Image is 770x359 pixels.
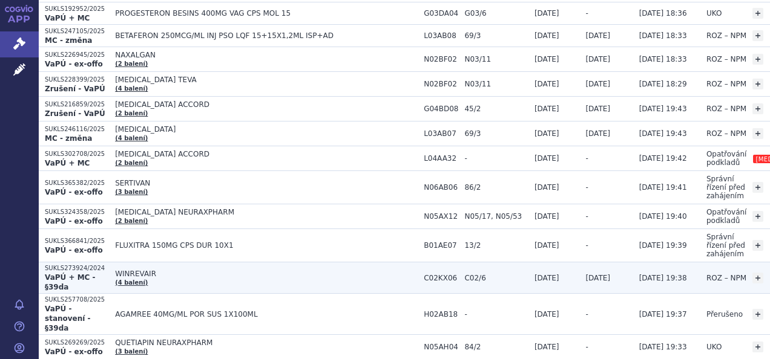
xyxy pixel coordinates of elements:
a: + [752,341,763,352]
span: [DATE] 19:33 [639,343,687,351]
span: - [585,183,588,192]
span: Přerušeno [706,310,743,319]
span: NAXALGAN [115,51,418,59]
p: SUKLS246116/2025 [45,125,109,134]
span: G03/6 [464,9,528,18]
span: [DATE] [585,105,610,113]
p: SUKLS366841/2025 [45,237,109,245]
span: N06AB06 [424,183,458,192]
span: C02KX06 [424,274,458,282]
a: + [752,54,763,65]
span: [DATE] 18:33 [639,55,687,63]
a: (4 balení) [115,85,148,92]
span: L03AB08 [424,31,458,40]
span: ROZ – NPM [706,105,746,113]
span: [DATE] [535,80,559,88]
span: L03AB07 [424,129,458,138]
span: N02BF02 [424,80,458,88]
strong: VaPÚ + MC - §39da [45,273,96,291]
span: 45/2 [464,105,528,113]
span: [DATE] [535,343,559,351]
span: [DATE] 18:29 [639,80,687,88]
p: SUKLS247105/2025 [45,27,109,36]
span: PROGESTERON BESINS 400MG VAG CPS MOL 15 [115,9,418,18]
span: N05AH04 [424,343,458,351]
span: ROZ – NPM [706,274,746,282]
span: G04BD08 [424,105,458,113]
p: SUKLS216859/2025 [45,100,109,109]
span: WINREVAIR [115,270,418,278]
span: [DATE] 19:43 [639,129,687,138]
p: SUKLS365382/2025 [45,179,109,187]
span: [DATE] [535,55,559,63]
a: (2 balení) [115,160,148,166]
span: [DATE] 19:40 [639,212,687,221]
span: [MEDICAL_DATA] ACCORD [115,100,418,109]
span: [MEDICAL_DATA] ACCORD [115,150,418,158]
span: 13/2 [464,241,528,250]
p: SUKLS228399/2025 [45,76,109,84]
p: SUKLS324358/2025 [45,208,109,216]
span: [DATE] [535,212,559,221]
span: G03DA04 [424,9,458,18]
span: ROZ – NPM [706,31,746,40]
span: [DATE] [585,129,610,138]
span: - [585,241,588,250]
a: + [752,182,763,193]
span: ROZ – NPM [706,55,746,63]
span: [DATE] [535,9,559,18]
span: [DATE] 19:38 [639,274,687,282]
a: + [752,273,763,283]
a: (4 balení) [115,279,148,286]
strong: VaPÚ - ex-offo [45,188,103,196]
a: + [752,128,763,139]
p: SUKLS192952/2025 [45,5,109,13]
span: N05AX12 [424,212,458,221]
a: + [752,8,763,19]
span: C02/6 [464,274,528,282]
span: [DATE] [535,310,559,319]
span: BETAFERON 250MCG/ML INJ PSO LQF 15+15X1,2ML ISP+AD [115,31,418,40]
a: (4 balení) [115,135,148,141]
span: UKO [706,9,722,18]
span: L04AA32 [424,154,458,163]
span: B01AE07 [424,241,458,250]
strong: VaPÚ - ex-offo [45,348,103,356]
span: [DATE] [535,105,559,113]
span: - [585,310,588,319]
span: [MEDICAL_DATA] TEVA [115,76,418,84]
span: [DATE] [535,154,559,163]
span: ROZ – NPM [706,80,746,88]
a: + [752,30,763,41]
span: FLUXITRA 150MG CPS DUR 10X1 [115,241,418,250]
span: N03/11 [464,55,528,63]
a: + [752,79,763,89]
strong: MC - změna [45,134,92,143]
strong: Zrušení - VaPÚ [45,85,105,93]
span: SERTIVAN [115,179,418,187]
span: 86/2 [464,183,528,192]
span: [DATE] [535,183,559,192]
a: (2 balení) [115,60,148,67]
span: UKO [706,343,722,351]
span: [MEDICAL_DATA] [115,125,418,134]
span: N03/11 [464,80,528,88]
span: [DATE] 19:43 [639,105,687,113]
span: [DATE] [585,31,610,40]
span: AGAMREE 40MG/ML POR SUS 1X100ML [115,310,418,319]
a: (3 balení) [115,348,148,355]
a: (2 balení) [115,110,148,117]
span: 69/3 [464,31,528,40]
span: [DATE] 19:37 [639,310,687,319]
p: SUKLS257708/2025 [45,296,109,304]
span: - [585,343,588,351]
span: [DATE] [585,274,610,282]
strong: MC - změna [45,36,92,45]
strong: VaPÚ - stanovení - §39da [45,305,91,332]
span: [DATE] 18:36 [639,9,687,18]
span: [DATE] [535,129,559,138]
span: QUETIAPIN NEURAXPHARM [115,338,418,347]
strong: VaPÚ + MC [45,159,90,167]
a: + [752,240,763,251]
span: - [464,154,528,163]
